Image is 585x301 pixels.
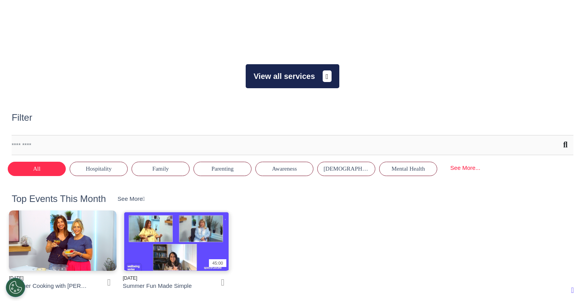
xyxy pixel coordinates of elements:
div: See More [118,195,145,204]
button: View all services [246,64,339,88]
div: See More... [441,161,489,175]
button: Awareness [255,162,313,176]
img: clare+and+ais.png [9,210,116,271]
button: All [8,162,66,176]
button: Hospitality [70,162,128,176]
img: Summer+Fun+Made+Simple.JPG [123,210,230,271]
h2: Top Events This Month [12,193,106,205]
button: Open Preferences [6,278,25,297]
button: Family [132,162,190,176]
button: [DEMOGRAPHIC_DATA] Health [317,162,375,176]
div: [DATE] [123,275,204,282]
div: Summer Cooking with [PERSON_NAME]: Fresh Flavours and Feel-Good Food [9,282,90,291]
div: [DATE] [9,275,90,282]
button: Parenting [193,162,251,176]
button: Mental Health [379,162,437,176]
div: Summer Fun Made Simple [123,282,192,291]
h2: Filter [12,112,32,123]
div: 45:00 [209,259,226,267]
